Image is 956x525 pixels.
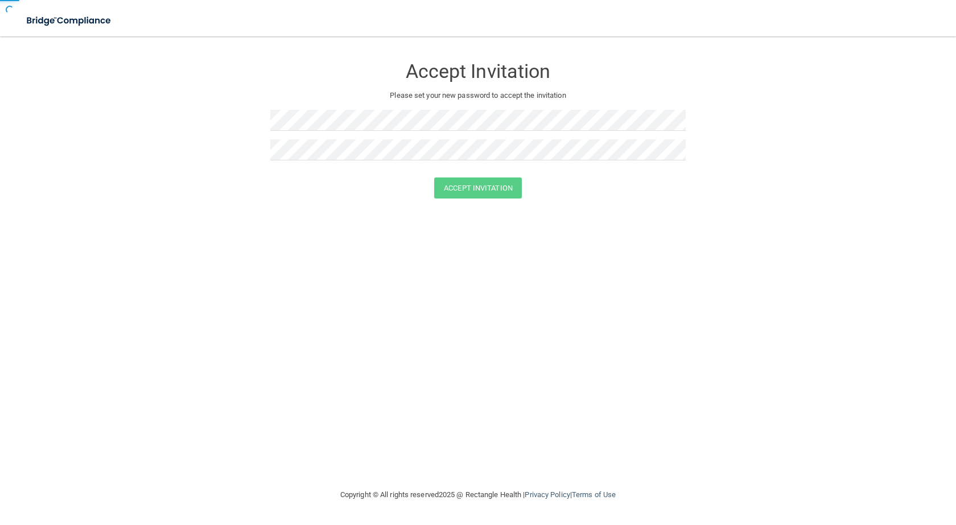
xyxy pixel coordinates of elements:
a: Privacy Policy [525,490,570,499]
button: Accept Invitation [434,177,522,199]
p: Please set your new password to accept the invitation [279,89,677,102]
img: bridge_compliance_login_screen.278c3ca4.svg [17,9,122,32]
a: Terms of Use [572,490,616,499]
div: Copyright © All rights reserved 2025 @ Rectangle Health | | [270,477,686,513]
h3: Accept Invitation [270,61,686,82]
